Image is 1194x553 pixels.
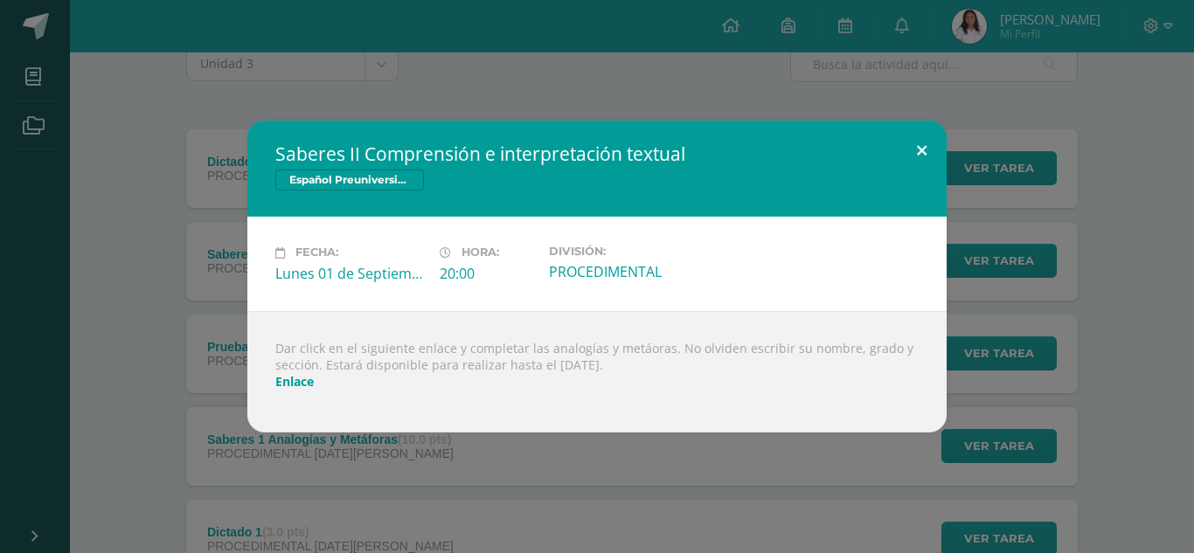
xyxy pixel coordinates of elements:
label: División: [549,245,699,258]
a: Enlace [275,373,314,390]
h2: Saberes II Comprensión e interpretación textual [275,142,919,166]
span: Hora: [462,246,499,259]
div: PROCEDIMENTAL [549,262,699,281]
span: Fecha: [295,246,338,259]
div: Dar click en el siguiente enlace y completar las analogías y metáoras. No olviden escribir su nom... [247,311,947,432]
div: Lunes 01 de Septiembre [275,264,426,283]
button: Close (Esc) [897,121,947,180]
div: 20:00 [440,264,535,283]
span: Español Preuniversitario [275,169,424,190]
